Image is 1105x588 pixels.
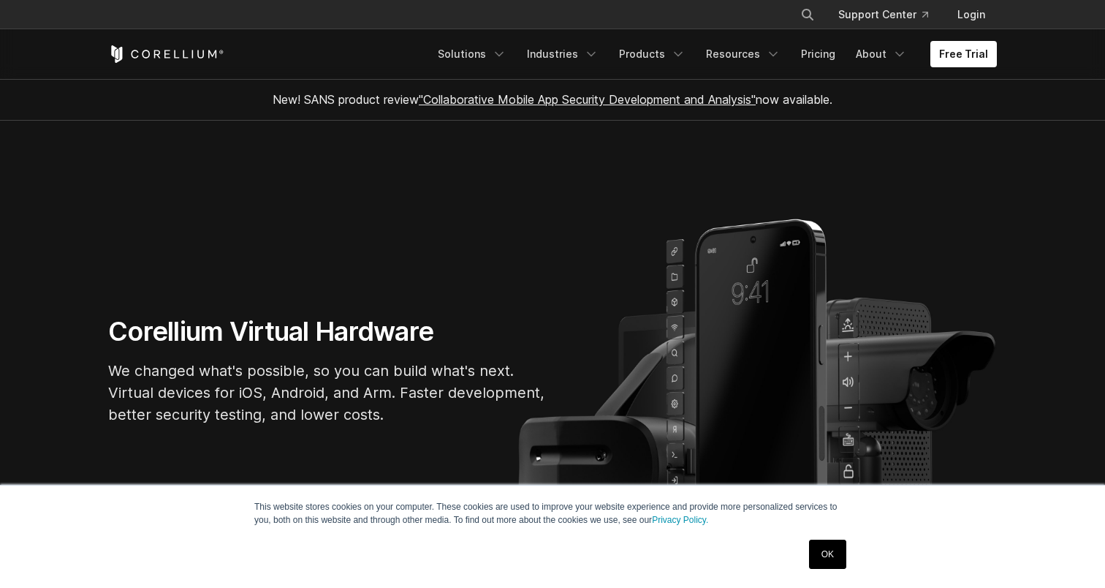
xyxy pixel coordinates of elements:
[697,41,789,67] a: Resources
[930,41,997,67] a: Free Trial
[108,315,547,348] h1: Corellium Virtual Hardware
[610,41,694,67] a: Products
[429,41,997,67] div: Navigation Menu
[809,540,846,569] a: OK
[783,1,997,28] div: Navigation Menu
[108,45,224,63] a: Corellium Home
[827,1,940,28] a: Support Center
[652,515,708,525] a: Privacy Policy.
[792,41,844,67] a: Pricing
[847,41,916,67] a: About
[946,1,997,28] a: Login
[273,92,832,107] span: New! SANS product review now available.
[254,500,851,527] p: This website stores cookies on your computer. These cookies are used to improve your website expe...
[108,360,547,426] p: We changed what's possible, so you can build what's next. Virtual devices for iOS, Android, and A...
[794,1,821,28] button: Search
[518,41,607,67] a: Industries
[429,41,515,67] a: Solutions
[419,92,756,107] a: "Collaborative Mobile App Security Development and Analysis"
